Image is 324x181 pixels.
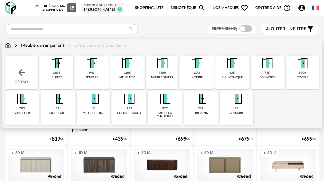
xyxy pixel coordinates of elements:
div: 202 [198,107,204,111]
button: Ajouter unfiltre Filter icon [261,24,319,35]
div: 941 [89,71,95,75]
span: Account Circle icon [298,4,308,12]
img: Meuble%20de%20rangement.png [86,91,101,107]
div: 322 [162,107,168,111]
img: Meuble%20de%20rangement.png [50,91,65,107]
img: Meuble%20de%20rangement.png [224,56,240,71]
div: Meuble de rangement [13,42,64,49]
span: 699 [304,137,313,141]
img: Meuble%20de%20rangement.png [154,56,170,71]
span: 439 [115,137,124,141]
span: Magnify icon [198,4,206,12]
div: 1400 [298,71,306,75]
img: Meuble%20de%20rangement.png [260,56,275,71]
span: 3D IA [204,151,214,156]
div: Shopping List courante [84,4,121,7]
div: meuble de bar [83,111,105,115]
div: € 00 [176,137,190,141]
span: Refresh icon [69,6,75,10]
img: Meuble%20de%20rangement.png [157,91,173,107]
div: 12 [235,107,238,111]
div: vaisselier [14,111,30,115]
span: 819 [52,137,60,141]
div: modulaire [49,111,66,115]
img: svg+xml;base64,PHN2ZyB3aWR0aD0iMTYiIGhlaWdodD0iMTciIHZpZXdCb3g9IjAgMCAxNiAxNyIgZmlsbD0ibm9uZSIgeG... [5,42,11,49]
div: 22 [56,107,60,111]
span: Help Circle Outline icon [283,4,291,12]
span: Filter icon [306,25,314,33]
div: 159 [126,107,132,111]
div: 1285 [123,71,131,75]
div: 63 [92,107,95,111]
div: coffre et malle [117,111,142,115]
span: Creation icon [74,151,78,156]
div: commode [260,76,275,79]
img: Meuble%20de%20rangement.png [122,91,137,107]
span: 699 [178,137,186,141]
img: Meuble%20de%20rangement.png [189,56,205,71]
div: buffet [52,76,62,79]
div: Mettre à jour ma Shopping List [35,3,76,12]
a: Shopping Lists [135,1,163,15]
div: 745 [264,71,270,75]
div: meuble divers [151,76,173,79]
img: Meuble%20de%20rangement.png [229,91,244,107]
img: Meuble%20de%20rangement.png [295,56,310,71]
span: 1 [117,7,122,12]
span: Filtre 3D HQ [212,27,237,31]
span: Creation icon [11,151,15,156]
div: [PERSON_NAME] [84,7,121,12]
span: Account Circle icon [298,4,305,12]
span: Heart Outline icon [241,4,248,12]
span: filtre [266,26,306,32]
span: Creation icon [137,151,141,156]
div: armoire [85,76,98,79]
span: Creation icon [263,151,267,156]
img: fr [312,4,319,11]
div: 1885 [53,71,61,75]
a: Shopping List courante [PERSON_NAME] 1 [84,4,121,12]
div: bibliothèque [222,76,243,79]
span: 3D IA [141,151,151,156]
div: 4300 [158,71,166,75]
img: Meuble%20de%20rangement.png [119,56,135,71]
img: svg+xml;base64,PHN2ZyB3aWR0aD0iMjQiIGhlaWdodD0iMjQiIHZpZXdCb3g9IjAgMCAyNCAyNCIgZmlsbD0ibm9uZSIgeG... [17,67,27,78]
div: 173 [194,71,200,75]
div: vitrine [192,76,203,79]
div: Retour [5,56,38,89]
img: Meuble%20de%20rangement.png [84,56,100,71]
div: € 00 [239,137,253,141]
div: € 00 [302,137,316,141]
span: 679 [241,137,250,141]
div: meuble tv [119,76,135,79]
span: Ajouter un [266,27,293,31]
a: BibliothèqueMagnify icon [170,1,206,15]
div: 835 [229,71,235,75]
span: Centre d'aideHelp Circle Outline icon [255,4,291,12]
img: OXP [5,2,16,15]
div: 289 [19,107,25,111]
img: Meuble%20de%20rangement.png [14,91,30,107]
span: 3D IA [267,151,277,156]
div: € 00 [113,137,127,141]
span: 3D IA [15,151,25,156]
span: Creation icon [200,151,204,156]
div: dressing [194,111,208,115]
span: 3D IA [78,151,87,156]
img: Meuble%20de%20rangement.png [193,91,208,107]
div: vestiaire [230,111,244,115]
div: meuble à chaussure [150,111,180,119]
div: étagère [297,76,308,79]
div: € 00 [50,137,64,141]
img: svg+xml;base64,PHN2ZyB3aWR0aD0iMTYiIGhlaWdodD0iMTYiIHZpZXdCb3g9IjAgMCAxNiAxNiIgZmlsbD0ibm9uZSIgeG... [13,42,19,49]
img: Meuble%20de%20rangement.png [49,56,64,71]
span: Nos marques [213,1,248,15]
